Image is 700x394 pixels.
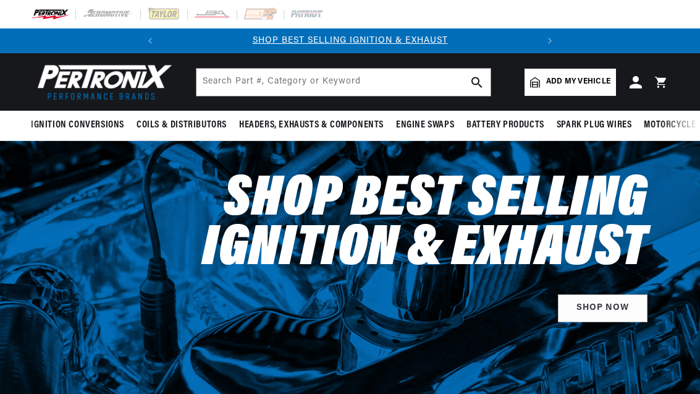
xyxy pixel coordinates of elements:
span: Motorcycle [644,119,696,132]
div: Announcement [162,34,538,48]
summary: Headers, Exhausts & Components [233,111,390,140]
span: Headers, Exhausts & Components [239,119,384,132]
button: Translation missing: en.sections.announcements.previous_announcement [138,28,162,53]
a: SHOP NOW [558,294,647,322]
span: Battery Products [466,119,544,132]
span: Engine Swaps [396,119,454,132]
button: search button [463,69,491,96]
span: Spark Plug Wires [557,119,632,132]
summary: Coils & Distributors [130,111,233,140]
span: Ignition Conversions [31,119,124,132]
h2: Shop Best Selling Ignition & Exhaust [119,176,647,275]
summary: Engine Swaps [390,111,460,140]
div: 1 of 2 [162,34,538,48]
summary: Ignition Conversions [31,111,130,140]
span: Coils & Distributors [137,119,227,132]
a: SHOP BEST SELLING IGNITION & EXHAUST [253,36,448,45]
img: Pertronix [31,61,173,103]
button: Translation missing: en.sections.announcements.next_announcement [538,28,562,53]
summary: Spark Plug Wires [550,111,638,140]
span: Add my vehicle [546,76,610,88]
a: Add my vehicle [525,69,616,96]
input: Search Part #, Category or Keyword [196,69,491,96]
summary: Battery Products [460,111,550,140]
